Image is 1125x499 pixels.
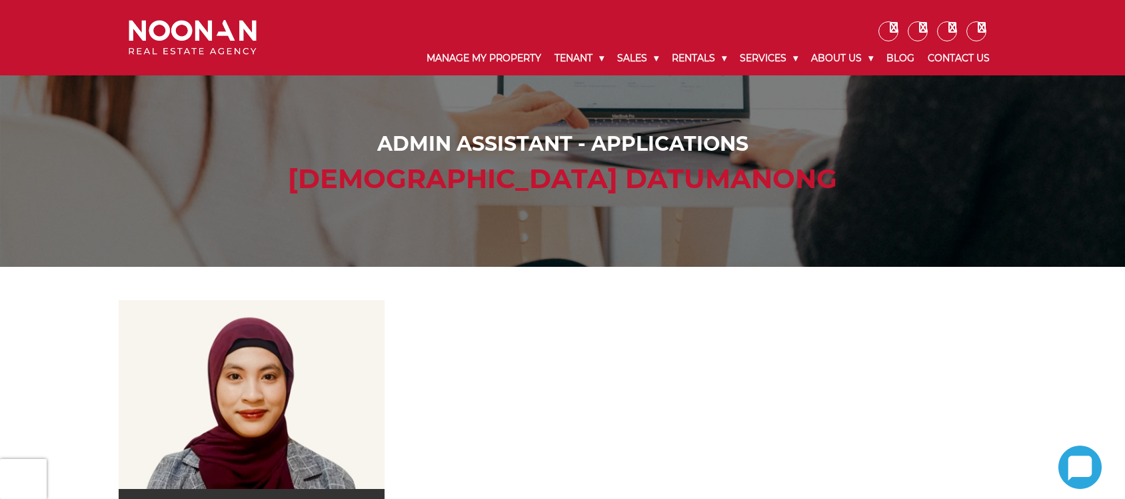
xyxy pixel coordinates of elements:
[921,41,996,75] a: Contact Us
[420,41,548,75] a: Manage My Property
[733,41,804,75] a: Services
[119,300,385,489] img: Johaisa Datumanong
[665,41,733,75] a: Rentals
[548,41,610,75] a: Tenant
[610,41,665,75] a: Sales
[132,132,994,156] h1: Admin Assistant - Applications
[132,163,994,195] h2: [DEMOGRAPHIC_DATA] Datumanong
[804,41,880,75] a: About Us
[880,41,921,75] a: Blog
[129,20,257,55] img: Noonan Real Estate Agency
